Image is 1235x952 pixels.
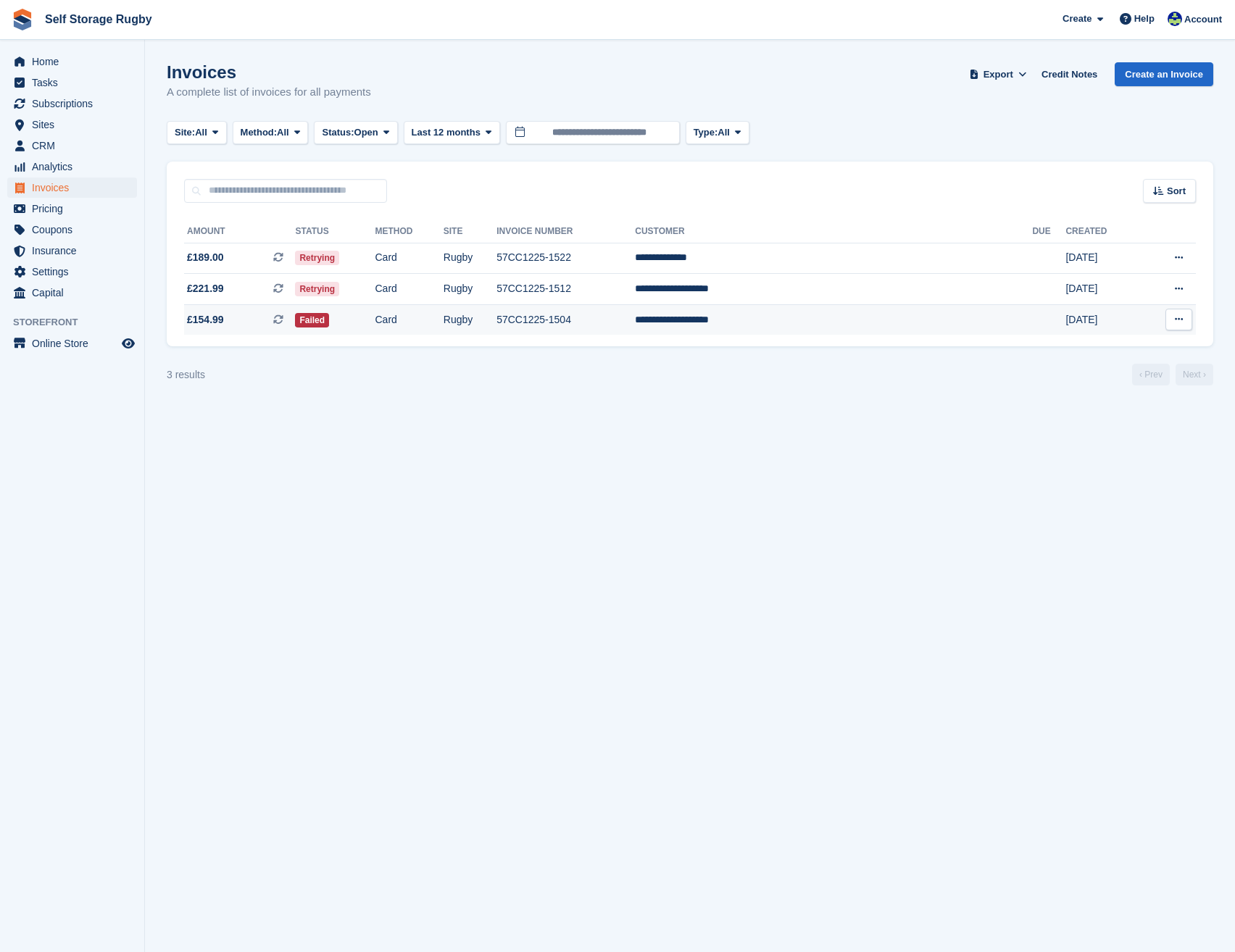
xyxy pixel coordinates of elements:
td: [DATE] [1065,243,1141,274]
a: menu [7,114,137,135]
td: Card [375,304,443,335]
span: Coupons [32,220,119,240]
a: menu [7,333,137,354]
th: Status [295,220,375,243]
a: Previous [1132,364,1170,385]
th: Due [1032,220,1065,243]
td: Rugby [444,243,496,274]
span: Sites [32,114,119,135]
span: All [277,125,289,140]
span: Type: [694,125,718,140]
h1: Invoices [167,62,371,82]
span: Analytics [32,156,119,177]
th: Created [1065,220,1141,243]
th: Amount [184,220,295,243]
div: 3 results [167,367,205,383]
a: menu [7,135,137,156]
a: Preview store [120,335,137,352]
td: 57CC1225-1512 [496,274,635,305]
img: stora-icon-8386f47178a22dfd0bd8f6a31ec36ba5ce8667c1dd55bd0f319d3a0aa187defe.svg [12,9,33,30]
span: Tasks [32,72,119,93]
span: Export [984,67,1013,82]
span: Create [1063,12,1091,26]
span: Sort [1167,184,1186,199]
span: Method: [241,125,278,140]
button: Site: All [167,121,227,145]
span: Last 12 months [412,125,481,140]
span: Help [1134,12,1155,26]
nav: Page [1129,364,1216,385]
a: menu [7,72,137,93]
a: menu [7,220,137,240]
th: Method [375,220,443,243]
a: menu [7,156,137,177]
span: Pricing [32,199,119,219]
a: menu [7,51,137,72]
span: Storefront [13,315,144,330]
button: Last 12 months [404,121,500,145]
span: Open [354,125,378,140]
span: Insurance [32,241,119,261]
span: Status: [322,125,354,140]
td: 57CC1225-1504 [496,304,635,335]
a: menu [7,241,137,261]
td: [DATE] [1065,304,1141,335]
button: Export [966,62,1030,86]
td: 57CC1225-1522 [496,243,635,274]
p: A complete list of invoices for all payments [167,84,371,101]
span: Failed [295,313,329,327]
span: £189.00 [187,250,224,265]
button: Status: Open [314,121,397,145]
td: Rugby [444,304,496,335]
span: CRM [32,135,119,156]
button: Type: All [686,121,749,145]
span: Capital [32,283,119,303]
a: Self Storage Rugby [39,7,158,31]
a: menu [7,262,137,282]
a: Create an Invoice [1115,62,1213,86]
a: menu [7,93,137,114]
a: menu [7,283,137,303]
img: Richard Palmer [1168,12,1182,26]
td: [DATE] [1065,274,1141,305]
th: Site [444,220,496,243]
a: menu [7,178,137,198]
span: Retrying [295,282,339,296]
span: Account [1184,12,1222,27]
span: Home [32,51,119,72]
span: Site: [175,125,195,140]
span: Invoices [32,178,119,198]
a: Credit Notes [1036,62,1103,86]
a: Next [1176,364,1213,385]
th: Invoice Number [496,220,635,243]
span: £154.99 [187,312,224,327]
span: All [195,125,207,140]
span: All [718,125,730,140]
td: Rugby [444,274,496,305]
span: Online Store [32,333,119,354]
span: £221.99 [187,281,224,296]
span: Subscriptions [32,93,119,114]
td: Card [375,243,443,274]
a: menu [7,199,137,219]
td: Card [375,274,443,305]
button: Method: All [233,121,309,145]
span: Retrying [295,251,339,265]
th: Customer [635,220,1032,243]
span: Settings [32,262,119,282]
